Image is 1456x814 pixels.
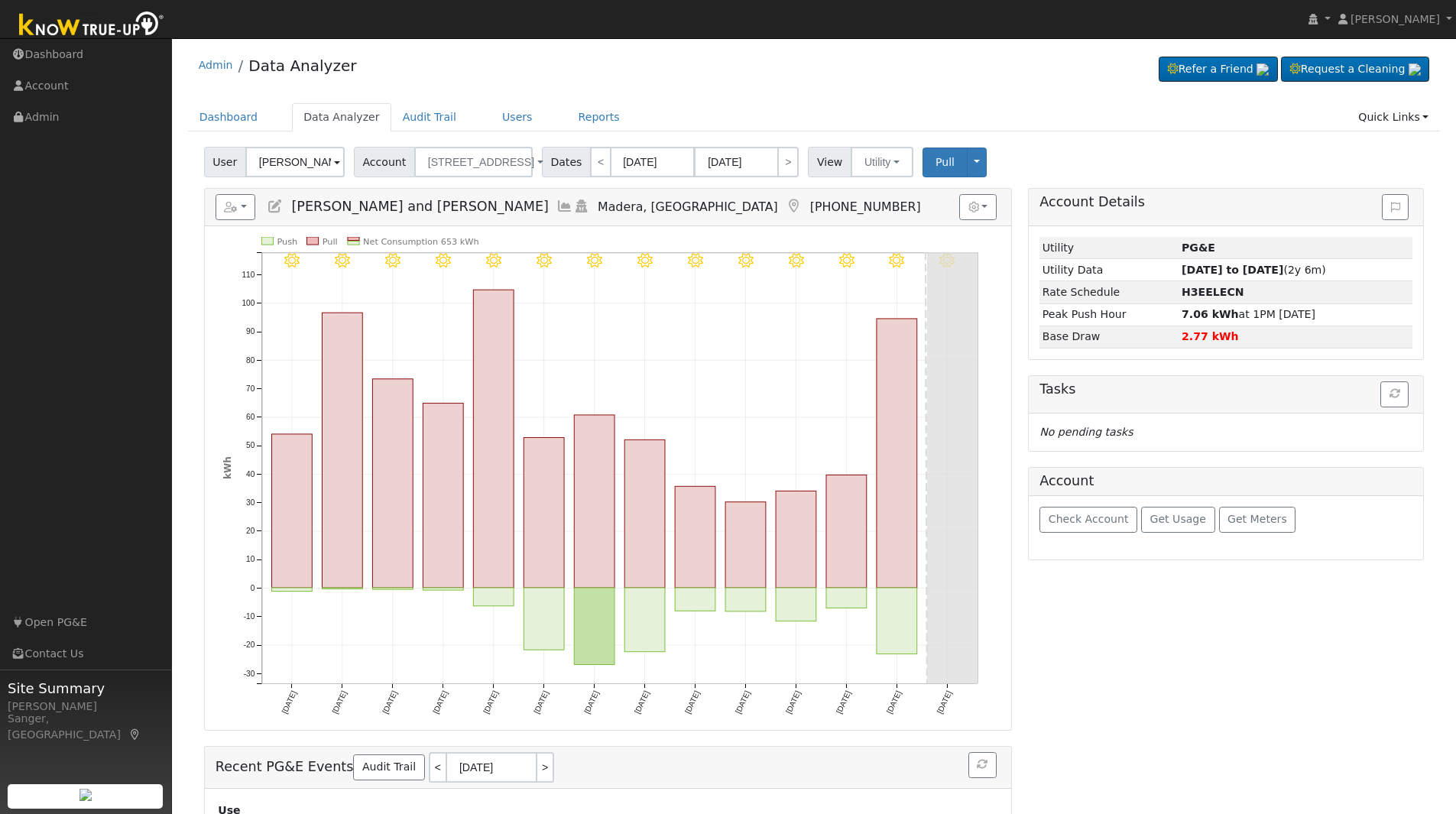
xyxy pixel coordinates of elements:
[734,689,751,715] text: [DATE]
[246,498,255,507] text: 30
[271,434,312,588] rect: onclick=""
[784,689,802,715] text: [DATE]
[851,147,913,177] button: Utility
[372,588,413,589] rect: onclick=""
[810,199,921,214] span: [PHONE_NUMBER]
[128,728,142,741] a: Map
[429,752,446,783] a: <
[885,689,903,715] text: [DATE]
[524,438,564,589] rect: onclick=""
[1182,242,1215,254] strong: ID: 13222755, authorized: 10/30/23
[688,253,703,268] i: 8/30 - Clear
[582,689,600,715] text: [DATE]
[242,299,255,307] text: 100
[1409,63,1421,76] img: retrieve
[79,789,92,801] img: retrieve
[436,253,451,268] i: 8/25 - MostlyClear
[788,253,803,268] i: 9/01 - Clear
[835,689,852,715] text: [DATE]
[537,752,554,783] a: >
[556,199,573,214] a: Multi-Series Graph
[372,379,413,588] rect: onclick=""
[1039,381,1412,397] h5: Tasks
[322,313,362,588] rect: onclick=""
[1182,286,1244,298] strong: L
[391,103,468,131] a: Audit Trail
[8,699,164,715] div: [PERSON_NAME]
[473,588,514,606] rect: onclick=""
[428,156,534,168] span: [STREET_ADDRESS]
[280,689,297,715] text: [DATE]
[354,147,415,177] span: Account
[777,147,799,177] a: >
[353,754,424,780] a: Audit Trail
[786,199,803,214] a: Map
[1351,13,1440,25] span: [PERSON_NAME]
[675,487,715,589] rect: onclick=""
[923,148,968,177] button: Pull
[968,752,997,778] button: Refresh
[587,253,602,268] i: 8/28 - Clear
[1219,507,1296,533] button: Get Meters
[573,199,590,214] a: Login As (last 12/28/2023 11:16:49 AM)
[385,253,400,268] i: 8/24 - MostlyClear
[1159,57,1278,83] a: Refer a Friend
[246,356,255,365] text: 80
[284,253,300,268] i: 8/22 - MostlyClear
[267,199,284,214] a: Edit User (10206)
[1039,237,1179,259] td: Utility
[11,8,172,43] img: Know True-Up
[246,527,255,535] text: 20
[1150,513,1206,525] span: Get Usage
[936,156,955,168] span: Pull
[414,147,533,177] button: [STREET_ADDRESS]
[1039,426,1133,438] i: No pending tasks
[1257,63,1269,76] img: retrieve
[243,670,255,678] text: -30
[725,502,766,588] rect: onclick=""
[1039,259,1179,281] td: Utility Data
[1039,326,1179,348] td: Base Draw
[826,475,867,589] rect: onclick=""
[1182,264,1283,276] strong: [DATE] to [DATE]
[246,328,255,336] text: 90
[532,689,550,715] text: [DATE]
[1039,194,1412,210] h5: Account Details
[675,588,715,611] rect: onclick=""
[1039,507,1137,533] button: Check Account
[738,253,754,268] i: 8/31 - Clear
[322,237,337,247] text: Pull
[431,689,449,715] text: [DATE]
[826,588,867,608] rect: onclick=""
[486,253,501,268] i: 8/26 - MostlyClear
[725,588,766,611] rect: onclick=""
[1382,194,1409,220] button: Issue History
[1141,507,1215,533] button: Get Usage
[381,689,398,715] text: [DATE]
[877,588,917,654] rect: onclick=""
[838,253,854,268] i: 9/02 - Clear
[1039,473,1094,488] h5: Account
[633,689,650,715] text: [DATE]
[246,413,255,421] text: 60
[292,103,391,131] a: Data Analyzer
[537,253,552,268] i: 8/27 - MostlyClear
[204,147,246,177] span: User
[246,556,255,564] text: 10
[250,584,255,592] text: 0
[277,237,297,247] text: Push
[1179,303,1413,326] td: at 1PM [DATE]
[624,588,665,652] rect: onclick=""
[363,237,479,247] text: Net Consumption 653 kWh
[246,470,255,478] text: 40
[1039,281,1179,303] td: Rate Schedule
[524,588,564,650] rect: onclick=""
[1281,57,1429,83] a: Request a Cleaning
[482,689,499,715] text: [DATE]
[1182,308,1239,320] strong: 7.06 kWh
[8,678,164,699] span: Site Summary
[245,147,345,177] input: Select a User
[222,456,233,479] text: kWh
[1182,330,1239,342] strong: 2.77 kWh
